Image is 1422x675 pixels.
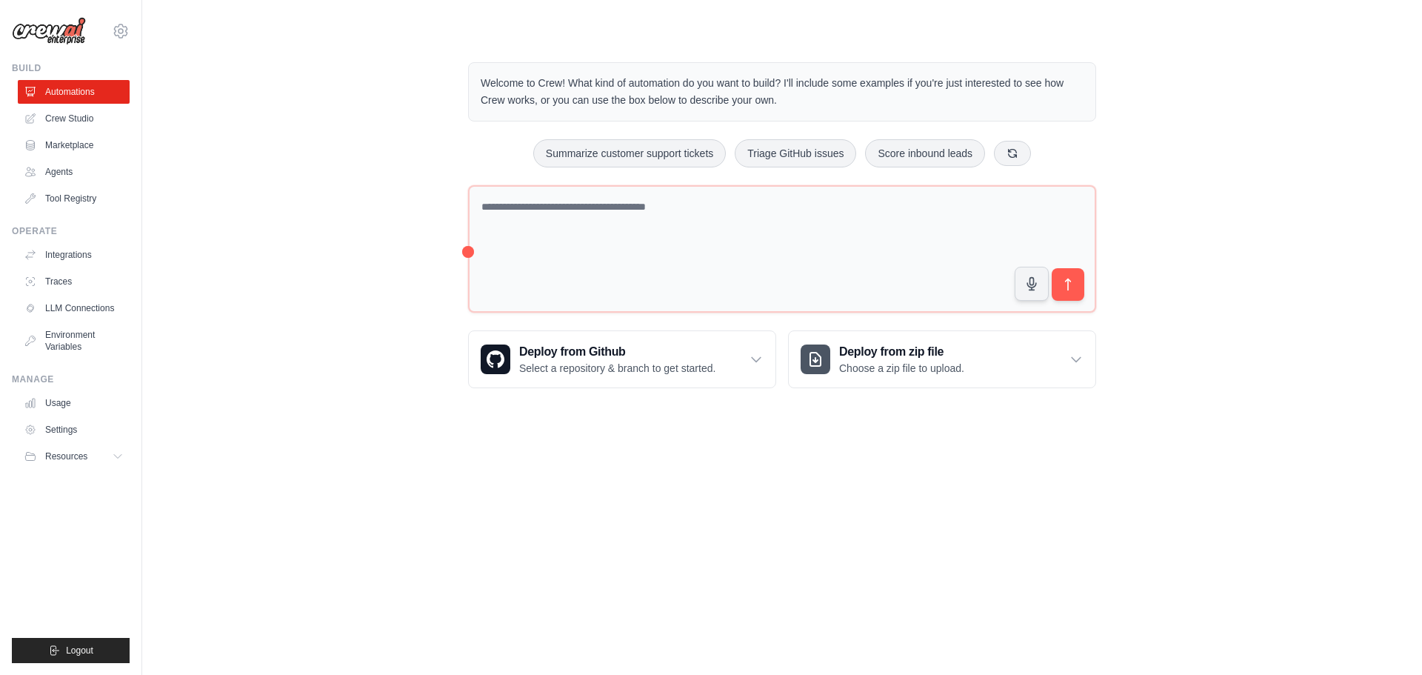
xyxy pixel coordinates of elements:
a: Marketplace [18,133,130,157]
a: Automations [18,80,130,104]
span: Resources [45,450,87,462]
p: Welcome to Crew! What kind of automation do you want to build? I'll include some examples if you'... [481,75,1084,109]
div: Build [12,62,130,74]
a: Environment Variables [18,323,130,359]
a: Crew Studio [18,107,130,130]
a: Usage [18,391,130,415]
h3: Deploy from zip file [839,343,964,361]
div: Manage [12,373,130,385]
div: Operate [12,225,130,237]
p: Select a repository & branch to get started. [519,361,715,376]
a: Traces [18,270,130,293]
h3: Deploy from Github [519,343,715,361]
button: Logout [12,638,130,663]
a: Tool Registry [18,187,130,210]
a: Agents [18,160,130,184]
span: Logout [66,645,93,656]
button: Resources [18,445,130,468]
button: Score inbound leads [865,139,985,167]
button: Triage GitHub issues [735,139,856,167]
a: LLM Connections [18,296,130,320]
a: Settings [18,418,130,442]
button: Summarize customer support tickets [533,139,726,167]
p: Choose a zip file to upload. [839,361,964,376]
a: Integrations [18,243,130,267]
img: Logo [12,17,86,45]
